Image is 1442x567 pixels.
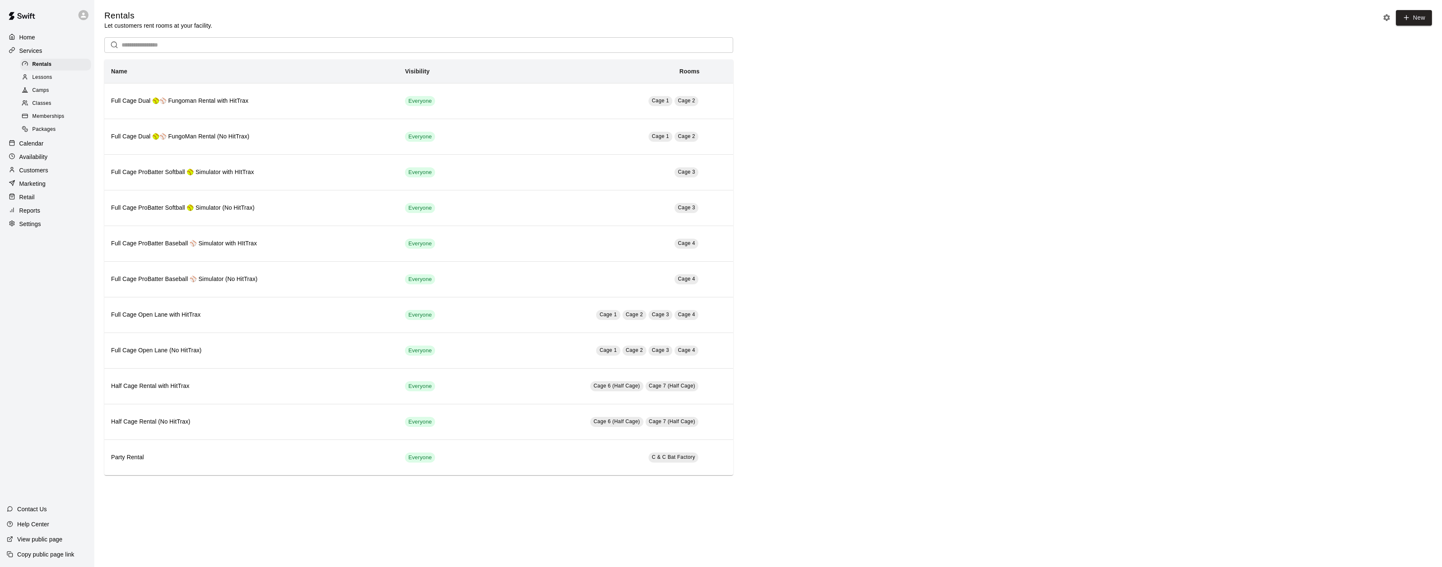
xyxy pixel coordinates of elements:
span: Everyone [405,382,435,390]
h6: Full Cage ProBatter Softball 🥎 Simulator (No HitTrax) [111,203,392,213]
span: Cage 4 [678,347,695,353]
span: Cage 2 [678,133,695,139]
h6: Full Cage ProBatter Baseball ⚾ Simulator with HItTrax [111,239,392,248]
a: Settings [7,218,88,230]
span: Everyone [405,204,435,212]
b: Rooms [680,68,700,75]
div: Classes [20,98,91,109]
span: Everyone [405,169,435,177]
span: Cage 2 [678,98,695,104]
h6: Full Cage Open Lane with HitTrax [111,310,392,320]
h6: Full Cage ProBatter Baseball ⚾ Simulator (No HitTrax) [111,275,392,284]
span: Classes [32,99,51,108]
span: Cage 3 [678,169,695,175]
span: Cage 7 (Half Cage) [649,383,695,389]
b: Name [111,68,127,75]
span: C & C Bat Factory [652,454,695,460]
span: Cage 4 [678,276,695,282]
a: Services [7,44,88,57]
span: Everyone [405,418,435,426]
a: Marketing [7,177,88,190]
span: Rentals [32,60,52,69]
div: This service is visible to all of your customers [405,239,435,249]
a: Retail [7,191,88,203]
p: Help Center [17,520,49,528]
span: Cage 1 [652,98,669,104]
h6: Half Cage Rental (No HitTrax) [111,417,392,427]
b: Visibility [405,68,430,75]
a: Rentals [20,58,94,71]
span: Memberships [32,112,64,121]
span: Everyone [405,454,435,462]
a: Availability [7,151,88,163]
button: Rental settings [1380,11,1393,24]
span: Cage 2 [626,347,643,353]
table: simple table [104,60,733,475]
a: Packages [20,123,94,136]
span: Cage 3 [652,312,669,317]
div: This service is visible to all of your customers [405,346,435,356]
a: Lessons [20,71,94,84]
span: Cage 6 (Half Cage) [594,383,640,389]
div: This service is visible to all of your customers [405,381,435,391]
p: Contact Us [17,505,47,513]
p: Services [19,47,42,55]
h6: Full Cage Dual 🥎⚾ Fungoman Rental with HitTrax [111,96,392,106]
span: Everyone [405,311,435,319]
p: Marketing [19,179,46,188]
p: Calendar [19,139,44,148]
span: Cage 1 [652,133,669,139]
div: This service is visible to all of your customers [405,132,435,142]
a: Home [7,31,88,44]
span: Cage 1 [599,347,617,353]
span: Cage 4 [678,312,695,317]
div: This service is visible to all of your customers [405,274,435,284]
span: Everyone [405,240,435,248]
span: Cage 3 [678,205,695,211]
a: Memberships [20,110,94,123]
a: Classes [20,97,94,110]
div: Memberships [20,111,91,122]
a: New [1396,10,1432,26]
div: This service is visible to all of your customers [405,453,435,463]
div: Camps [20,85,91,96]
div: Lessons [20,72,91,83]
p: View public page [17,535,62,544]
div: Packages [20,124,91,135]
h6: Half Cage Rental with HitTrax [111,382,392,391]
h6: Full Cage Dual 🥎⚾ FungoMan Rental (No HitTrax) [111,132,392,141]
span: Packages [32,125,56,134]
p: Customers [19,166,48,174]
span: Cage 7 (Half Cage) [649,419,695,424]
span: Everyone [405,347,435,355]
div: Rentals [20,59,91,70]
h6: Party Rental [111,453,392,462]
span: Everyone [405,97,435,105]
span: Cage 2 [626,312,643,317]
h6: Full Cage ProBatter Softball 🥎 Simulator with HItTrax [111,168,392,177]
a: Customers [7,164,88,177]
a: Camps [20,84,94,97]
div: This service is visible to all of your customers [405,203,435,213]
span: Everyone [405,276,435,283]
p: Reports [19,206,40,215]
div: This service is visible to all of your customers [405,310,435,320]
p: Retail [19,193,35,201]
div: This service is visible to all of your customers [405,96,435,106]
a: Calendar [7,137,88,150]
span: Cage 4 [678,240,695,246]
p: Home [19,33,35,42]
p: Settings [19,220,41,228]
span: Cage 1 [599,312,617,317]
a: Reports [7,204,88,217]
div: This service is visible to all of your customers [405,417,435,427]
span: Lessons [32,73,52,82]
